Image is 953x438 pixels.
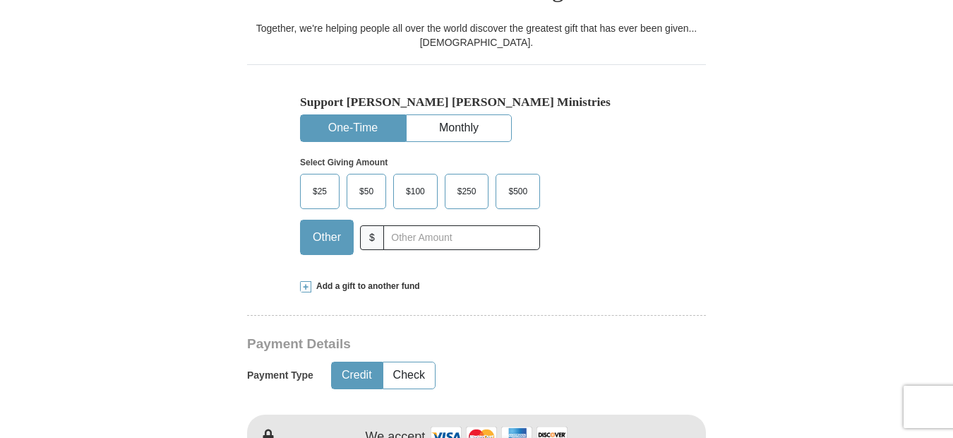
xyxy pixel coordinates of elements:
[399,181,432,202] span: $100
[247,336,607,353] h3: Payment Details
[407,115,511,141] button: Monthly
[352,181,380,202] span: $50
[332,362,382,389] button: Credit
[383,225,540,250] input: Other Amount
[247,21,706,49] div: Together, we're helping people all over the world discover the greatest gift that has ever been g...
[247,369,313,381] h5: Payment Type
[306,181,334,202] span: $25
[306,227,348,248] span: Other
[501,181,534,202] span: $500
[450,181,484,202] span: $250
[360,225,384,250] span: $
[383,362,435,389] button: Check
[300,158,388,167] strong: Select Giving Amount
[300,95,653,109] h5: Support [PERSON_NAME] [PERSON_NAME] Ministries
[311,280,420,292] span: Add a gift to another fund
[301,115,405,141] button: One-Time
